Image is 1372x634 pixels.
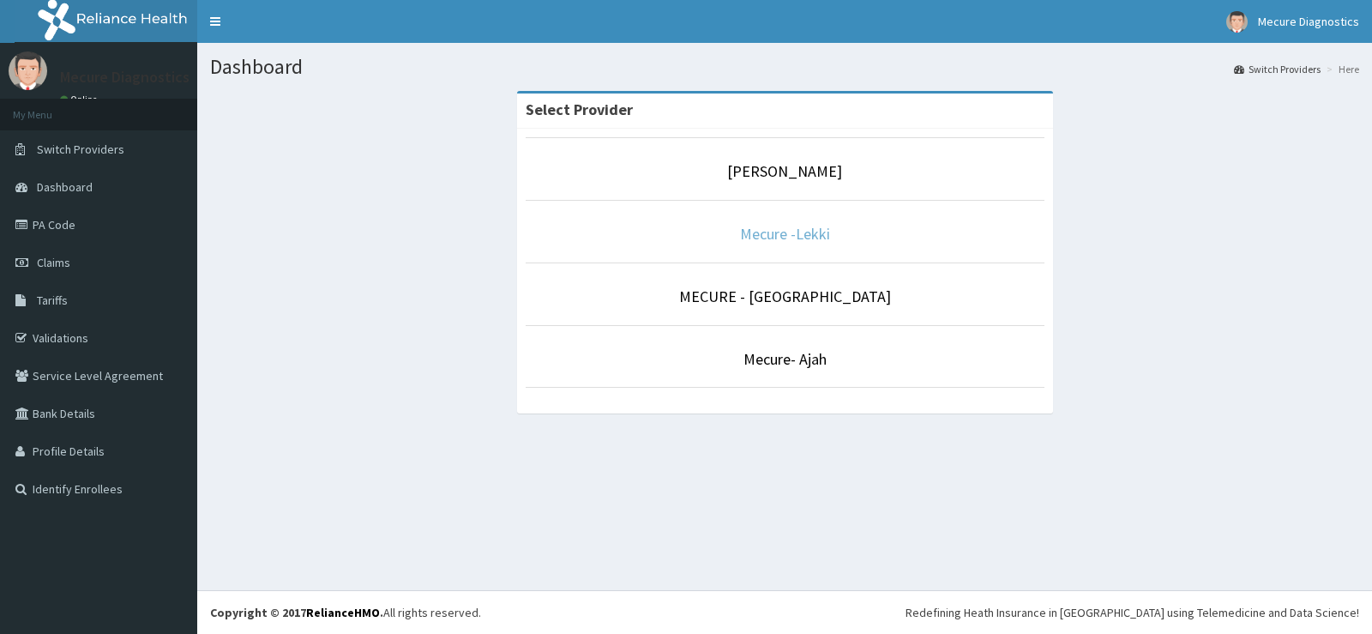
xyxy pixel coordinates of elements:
[37,179,93,195] span: Dashboard
[60,94,101,106] a: Online
[743,349,827,369] a: Mecure- Ajah
[37,255,70,270] span: Claims
[1234,62,1321,76] a: Switch Providers
[526,100,633,119] strong: Select Provider
[906,604,1359,621] div: Redefining Heath Insurance in [GEOGRAPHIC_DATA] using Telemedicine and Data Science!
[210,605,383,620] strong: Copyright © 2017 .
[9,51,47,90] img: User Image
[1322,62,1359,76] li: Here
[679,287,891,306] a: MECURE - [GEOGRAPHIC_DATA]
[37,142,124,157] span: Switch Providers
[197,590,1372,634] footer: All rights reserved.
[60,69,190,85] p: Mecure Diagnostics
[306,605,380,620] a: RelianceHMO
[210,56,1359,78] h1: Dashboard
[1226,11,1248,33] img: User Image
[37,293,68,308] span: Tariffs
[727,161,842,181] a: [PERSON_NAME]
[740,224,830,244] a: Mecure -Lekki
[1258,14,1359,29] span: Mecure Diagnostics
